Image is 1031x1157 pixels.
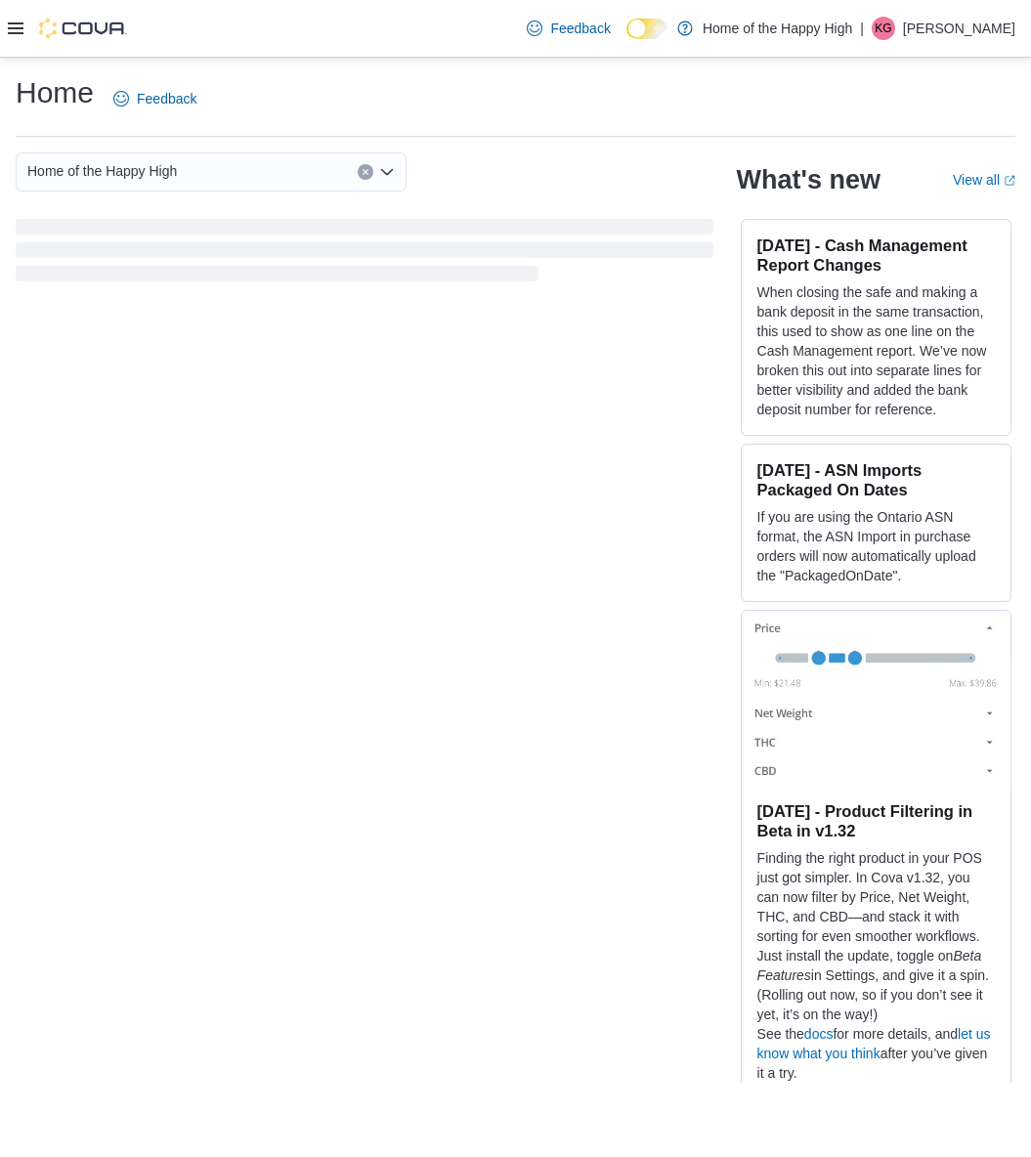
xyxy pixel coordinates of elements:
p: When closing the safe and making a bank deposit in the same transaction, this used to show as one... [757,282,995,419]
a: docs [804,1026,834,1042]
span: Dark Mode [626,39,627,40]
span: Home of the Happy High [27,159,177,183]
button: Clear input [358,164,373,180]
span: Feedback [550,19,610,38]
div: Kate Goodman [872,17,895,40]
h1: Home [16,73,94,112]
a: Feedback [106,79,204,118]
a: View allExternal link [953,172,1015,188]
p: Finding the right product in your POS just got simpler. In Cova v1.32, you can now filter by Pric... [757,848,995,1024]
h3: [DATE] - Product Filtering in Beta in v1.32 [757,801,995,840]
img: Cova [39,19,127,38]
h3: [DATE] - ASN Imports Packaged On Dates [757,460,995,499]
p: See the for more details, and after you’ve given it a try. [757,1024,995,1083]
h3: [DATE] - Cash Management Report Changes [757,236,995,275]
p: If you are using the Ontario ASN format, the ASN Import in purchase orders will now automatically... [757,507,995,585]
p: Home of the Happy High [703,17,852,40]
span: Loading [16,223,713,285]
p: | [860,17,864,40]
a: Feedback [519,9,618,48]
span: KG [875,17,891,40]
input: Dark Mode [626,19,667,39]
svg: External link [1004,175,1015,187]
button: Open list of options [379,164,395,180]
p: [PERSON_NAME] [903,17,1015,40]
h2: What's new [737,164,881,195]
span: Feedback [137,89,196,108]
